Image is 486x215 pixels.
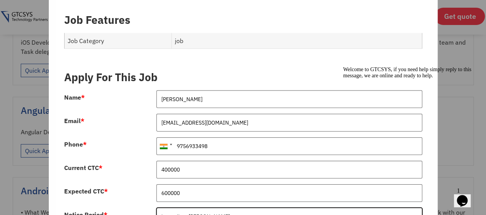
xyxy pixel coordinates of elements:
[3,3,131,15] span: Welcome to GTCSYS, if you need help simply reply to this message, we are online and ready to help.
[64,13,422,27] h3: Job Features
[64,33,171,49] td: Job Category
[3,3,141,15] div: Welcome to GTCSYS, if you need help simply reply to this message, we are online and ready to help.
[454,184,478,207] iframe: chat widget
[157,138,174,155] div: India (भारत): +91
[171,33,422,49] td: job
[156,137,422,155] input: 081234 56789
[64,188,108,194] label: Expected CTC
[64,118,85,124] label: Email
[340,63,478,180] iframe: chat widget
[64,71,422,84] h3: Apply For This Job
[64,141,87,147] label: Phone
[64,94,85,100] label: Name
[64,165,103,171] label: Current CTC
